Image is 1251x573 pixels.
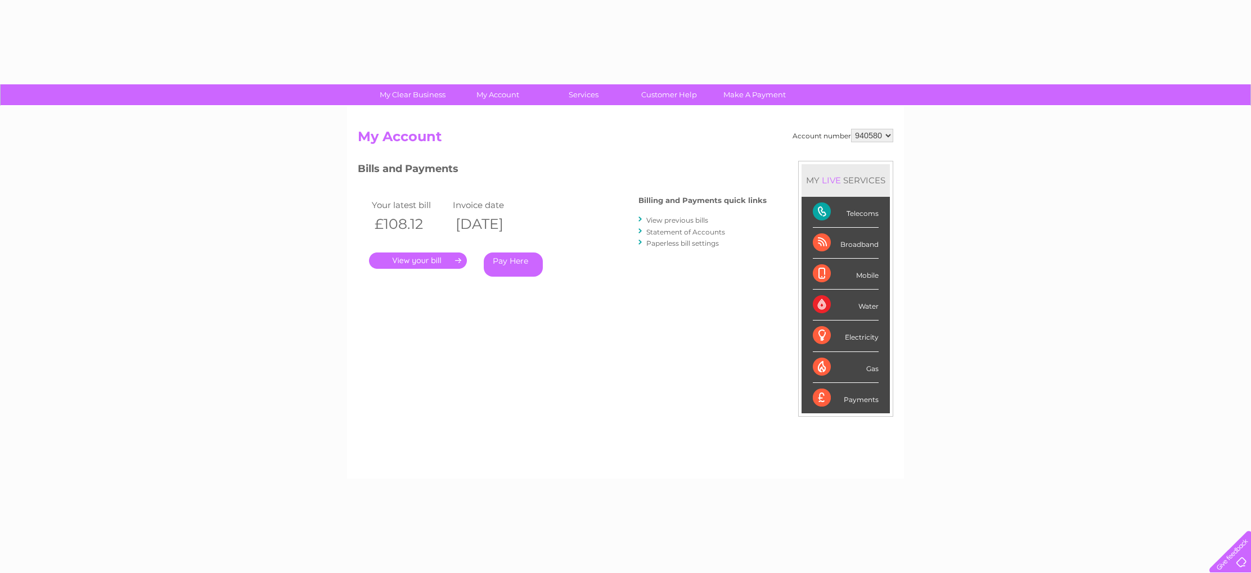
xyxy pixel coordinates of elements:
[813,228,879,259] div: Broadband
[820,175,843,186] div: LIVE
[623,84,715,105] a: Customer Help
[638,196,767,205] h4: Billing and Payments quick links
[802,164,890,196] div: MY SERVICES
[369,197,450,213] td: Your latest bill
[646,216,708,224] a: View previous bills
[358,161,767,181] h3: Bills and Payments
[537,84,630,105] a: Services
[369,213,450,236] th: £108.12
[366,84,459,105] a: My Clear Business
[450,213,531,236] th: [DATE]
[484,252,543,277] a: Pay Here
[793,129,893,142] div: Account number
[813,290,879,321] div: Water
[646,228,725,236] a: Statement of Accounts
[813,197,879,228] div: Telecoms
[813,259,879,290] div: Mobile
[813,352,879,383] div: Gas
[708,84,801,105] a: Make A Payment
[813,383,879,413] div: Payments
[358,129,893,150] h2: My Account
[450,197,531,213] td: Invoice date
[646,239,719,247] a: Paperless bill settings
[813,321,879,351] div: Electricity
[369,252,467,269] a: .
[452,84,544,105] a: My Account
